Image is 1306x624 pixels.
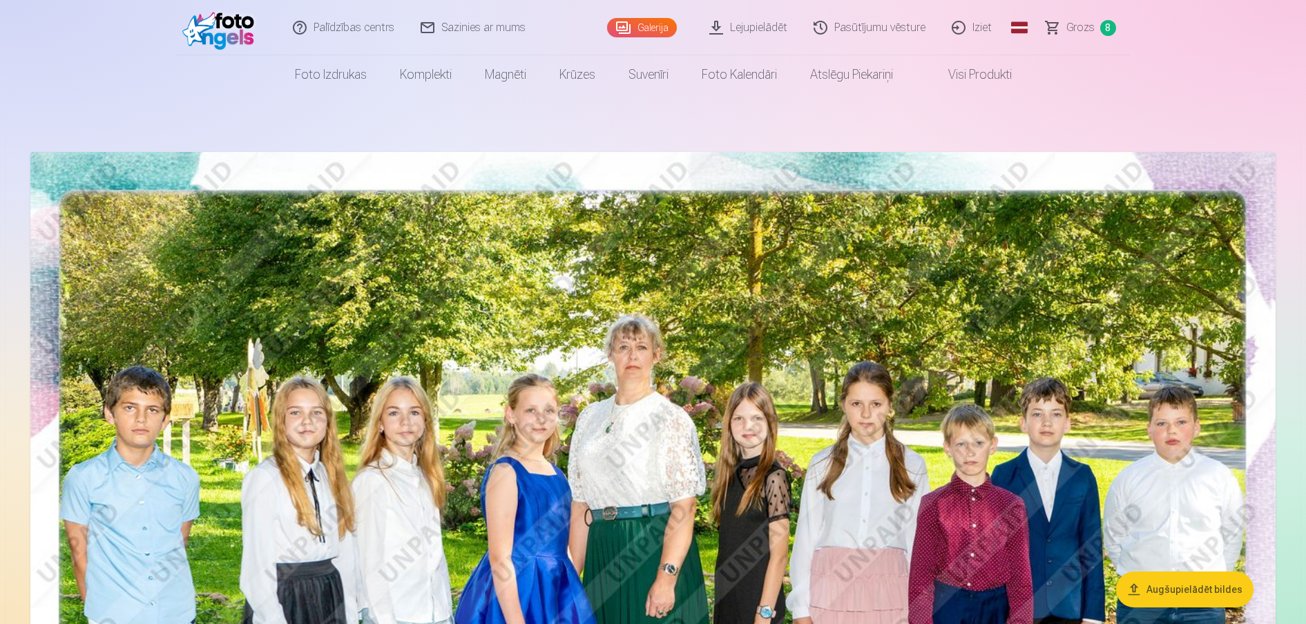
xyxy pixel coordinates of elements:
span: Grozs [1066,19,1095,36]
a: Visi produkti [910,55,1028,94]
a: Komplekti [383,55,468,94]
a: Foto kalendāri [685,55,794,94]
img: /fa1 [182,6,262,50]
a: Atslēgu piekariņi [794,55,910,94]
a: Suvenīri [612,55,685,94]
button: Augšupielādēt bildes [1116,571,1254,607]
a: Galerija [607,18,677,37]
a: Magnēti [468,55,543,94]
span: 8 [1100,20,1116,36]
a: Foto izdrukas [278,55,383,94]
a: Krūzes [543,55,612,94]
